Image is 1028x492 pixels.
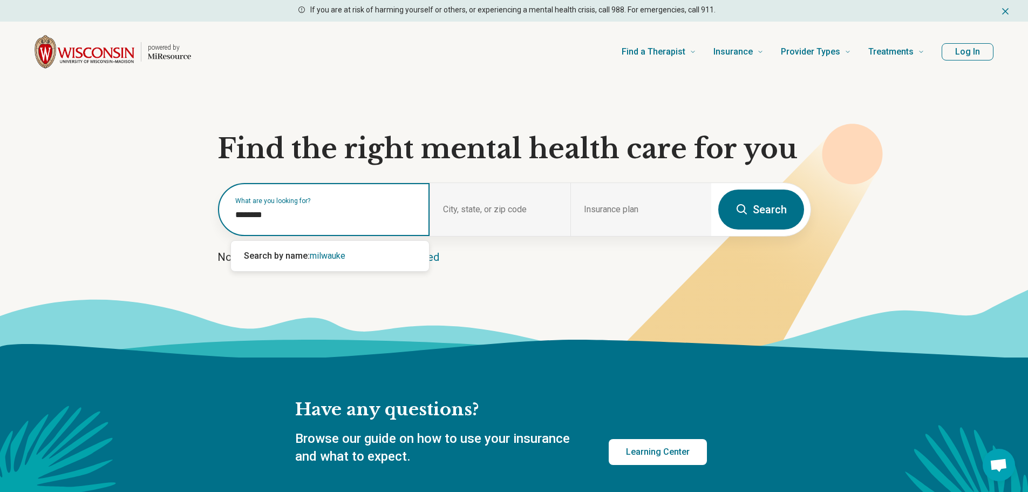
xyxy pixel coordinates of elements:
h2: Have any questions? [295,399,707,421]
p: Not sure what you’re looking for? [217,250,811,265]
p: If you are at risk of harming yourself or others, or experiencing a mental health crisis, call 98... [310,4,716,16]
span: milwauke [310,251,345,261]
a: Learning Center [609,439,707,465]
span: Insurance [713,44,753,59]
button: Log In [942,43,993,60]
div: Suggestions [231,241,429,271]
span: Provider Types [781,44,840,59]
button: Dismiss [1000,4,1011,17]
span: Find a Therapist [622,44,685,59]
span: Search by name: [244,251,310,261]
h1: Find the right mental health care for you [217,133,811,165]
p: Browse our guide on how to use your insurance and what to expect. [295,430,583,466]
a: Home page [35,35,191,69]
button: Search [718,190,804,230]
span: Treatments [868,44,914,59]
div: Open chat [983,449,1015,481]
p: powered by [148,43,191,52]
label: What are you looking for? [235,198,417,204]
